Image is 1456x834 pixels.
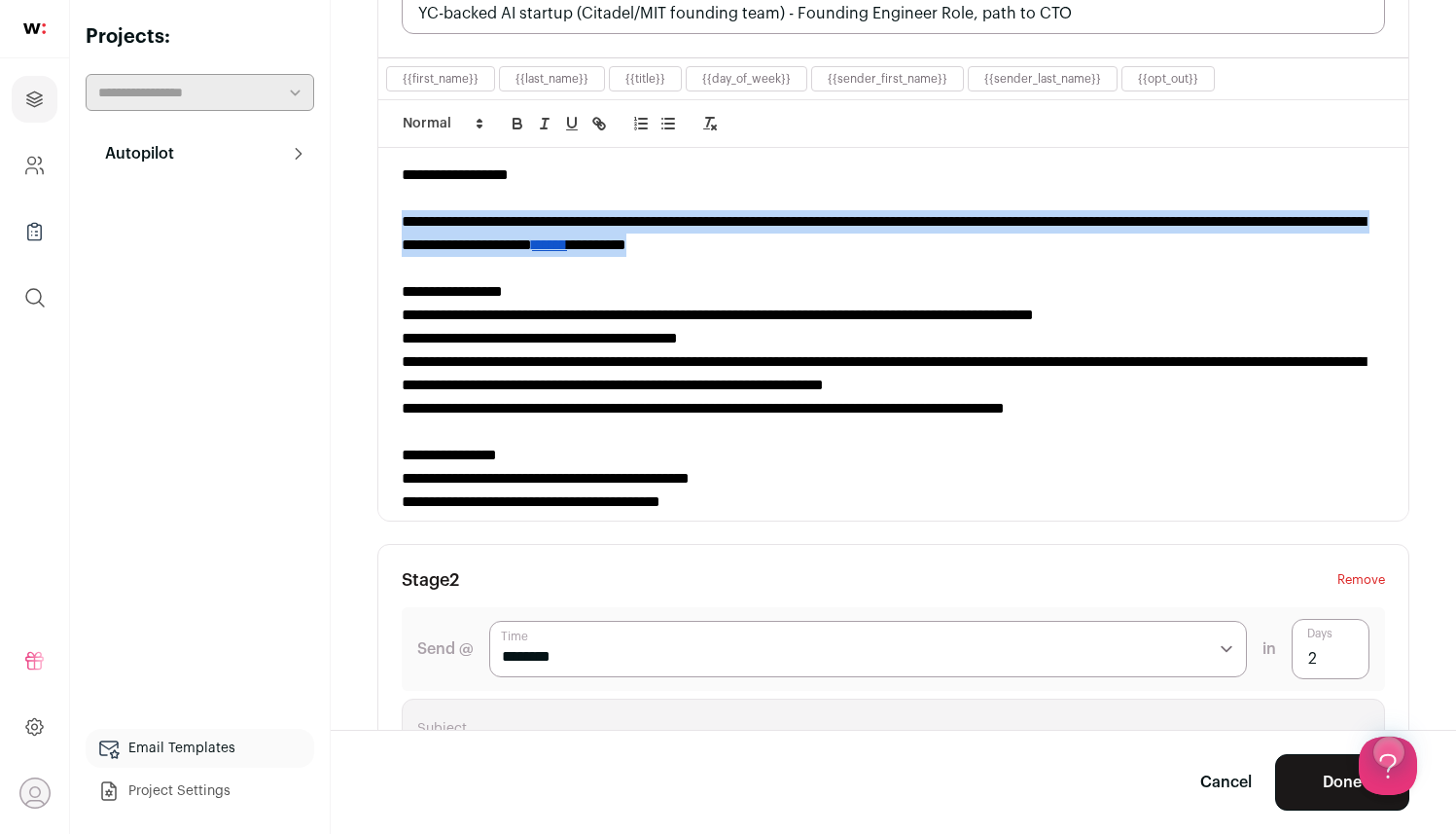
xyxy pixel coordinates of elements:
span: in [1262,637,1276,661]
h3: Stage [402,568,459,592]
a: Email Templates [86,729,314,768]
h2: Projects: [86,23,314,51]
input: Days [1292,619,1369,679]
button: {{sender_last_name}} [984,71,1101,87]
label: Send @ [417,637,474,661]
a: Cancel [1200,771,1252,794]
a: Project Settings [86,772,314,811]
p: Autopilot [93,142,174,165]
input: Subject [402,699,1385,759]
iframe: Help Scout Beacon - Open [1359,737,1417,795]
button: {{first_name}} [403,71,479,87]
button: {{opt_out}} [1138,71,1198,87]
button: Autopilot [86,134,314,173]
img: wellfound-shorthand-0d5821cbd27db2630d0214b213865d53afaa358527fdda9d0ea32b1df1b89c2c.svg [23,23,46,34]
a: Company Lists [12,208,57,255]
button: Remove [1337,568,1385,592]
a: Projects [12,76,57,123]
button: {{title}} [625,71,665,87]
button: {{day_of_week}} [702,71,791,87]
button: Done [1275,754,1409,811]
a: Company and ATS Settings [12,142,57,189]
button: {{sender_first_name}} [828,71,947,87]
button: Open dropdown [19,778,51,809]
button: {{last_name}} [515,71,588,87]
span: 2 [449,571,459,589]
